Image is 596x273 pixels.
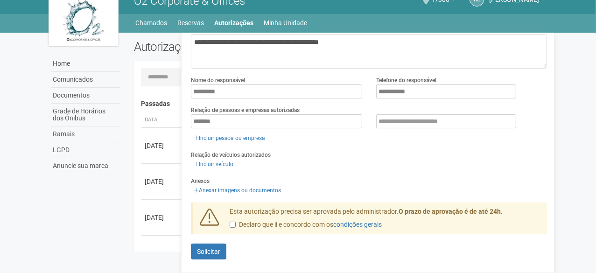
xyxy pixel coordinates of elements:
[191,151,271,159] label: Relação de veículos autorizados
[230,222,236,228] input: Declaro que li e concordo com oscondições gerais
[197,248,220,255] span: Solicitar
[264,16,308,29] a: Minha Unidade
[51,104,120,126] a: Grade de Horários dos Ônibus
[191,185,284,196] a: Anexar imagens ou documentos
[215,16,254,29] a: Autorizações
[141,112,183,128] th: Data
[51,142,120,158] a: LGPD
[333,221,382,228] a: condições gerais
[134,40,334,54] h2: Autorizações
[399,208,503,215] strong: O prazo de aprovação é de até 24h.
[145,213,179,222] div: [DATE]
[230,220,382,230] label: Declaro que li e concordo com os
[191,159,236,169] a: Incluir veículo
[145,141,179,150] div: [DATE]
[141,100,541,107] h4: Passadas
[136,16,168,29] a: Chamados
[51,72,120,88] a: Comunicados
[51,158,120,174] a: Anuncie sua marca
[191,177,210,185] label: Anexos
[178,16,204,29] a: Reservas
[145,177,179,186] div: [DATE]
[191,133,268,143] a: Incluir pessoa ou empresa
[191,76,245,84] label: Nome do responsável
[223,207,547,234] div: Esta autorização precisa ser aprovada pelo administrador.
[51,88,120,104] a: Documentos
[51,56,120,72] a: Home
[191,244,226,259] button: Solicitar
[51,126,120,142] a: Ramais
[376,76,436,84] label: Telefone do responsável
[191,106,300,114] label: Relação de pessoas e empresas autorizadas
